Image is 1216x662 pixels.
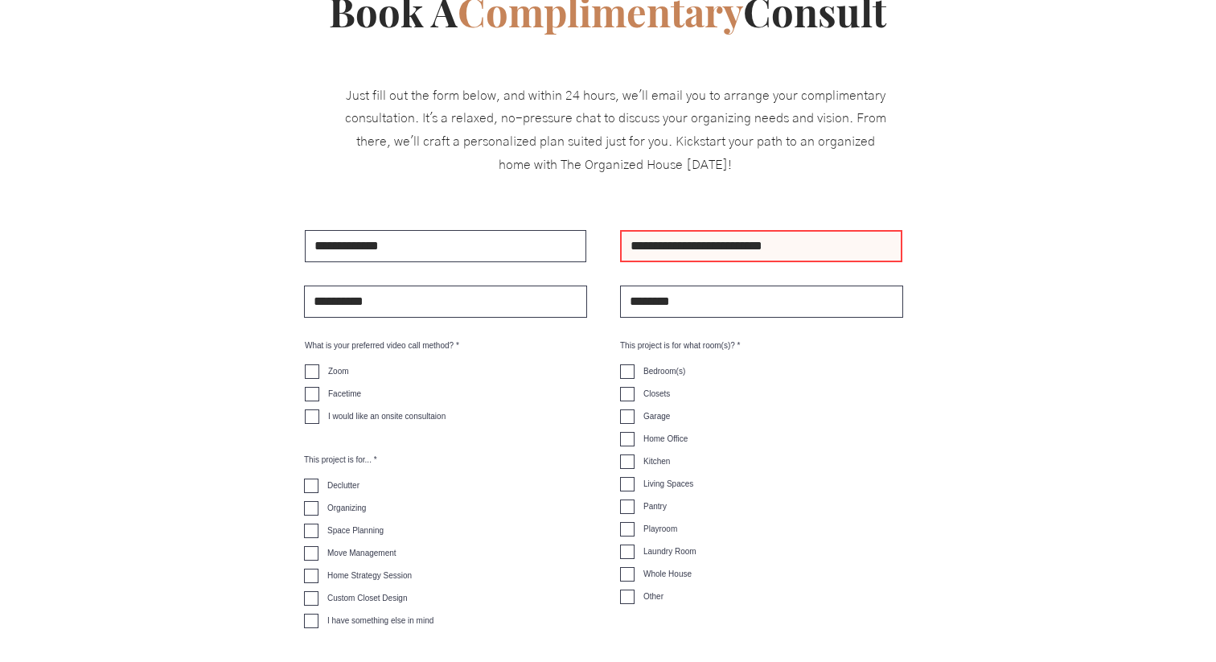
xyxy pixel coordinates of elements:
span: Closets [643,389,670,398]
span: Pantry [643,502,667,511]
span: Organizing [327,504,366,512]
span: Garage [643,412,670,421]
span: I would like an onsite consultaion [328,412,446,421]
span: Bedroom(s) [643,367,685,376]
span: Move Management [327,549,396,557]
span: Playroom [643,524,677,533]
span: Other [643,592,663,601]
span: I have something else in mind [327,616,433,625]
span: Space Planning [327,526,384,535]
span: Declutter [327,481,359,490]
span: Custom Closet Design [327,594,407,602]
span: Facetime [328,389,361,398]
span: Living Spaces [643,479,693,488]
span: Whole House [643,569,692,578]
span: Home Office [643,434,688,443]
div: This project is for... [304,456,585,464]
span: Home Strategy Session [327,571,412,580]
span: Kitchen [643,457,670,466]
p: Just fill out the form below, and within 24 hours, we'll email you to arrange your complimentary ... [344,84,886,177]
div: This project is for what room(s)? [620,342,902,350]
span: Zoom [328,367,349,376]
div: What is your preferred video call method? [305,342,587,350]
span: Laundry Room [643,547,696,556]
